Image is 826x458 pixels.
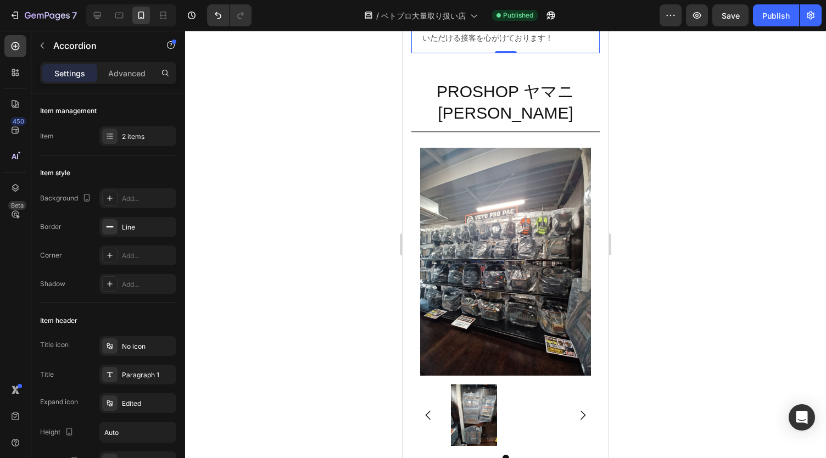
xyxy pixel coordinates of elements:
[753,4,799,26] button: Publish
[40,279,65,289] div: Shadow
[376,10,379,21] span: /
[40,425,76,440] div: Height
[100,424,107,431] button: Dot
[100,422,176,442] input: Auto
[207,4,252,26] div: Undo/Redo
[122,251,174,261] div: Add...
[40,131,54,141] div: Item
[53,39,147,52] p: Accordion
[503,10,533,20] span: Published
[762,10,790,21] div: Publish
[403,31,609,458] iframe: Design area
[108,68,146,79] p: Advanced
[122,342,174,351] div: No icon
[122,132,174,142] div: 2 items
[40,250,62,260] div: Corner
[4,4,82,26] button: 7
[40,397,78,407] div: Expand icon
[40,316,77,326] div: Item header
[122,370,174,380] div: Paragraph 1
[789,404,815,431] div: Open Intercom Messenger
[40,340,69,350] div: Title icon
[8,201,26,210] div: Beta
[122,222,174,232] div: Line
[40,168,70,178] div: Item style
[40,222,62,232] div: Border
[54,68,85,79] p: Settings
[122,280,174,289] div: Add...
[72,9,77,22] p: 7
[722,11,740,20] span: Save
[40,370,54,379] div: Title
[712,4,749,26] button: Save
[40,106,97,116] div: Item management
[122,194,174,204] div: Add...
[10,117,26,126] div: 450
[40,191,93,206] div: Background
[381,10,466,21] span: ベトプロ大量取り扱い店
[122,399,174,409] div: Edited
